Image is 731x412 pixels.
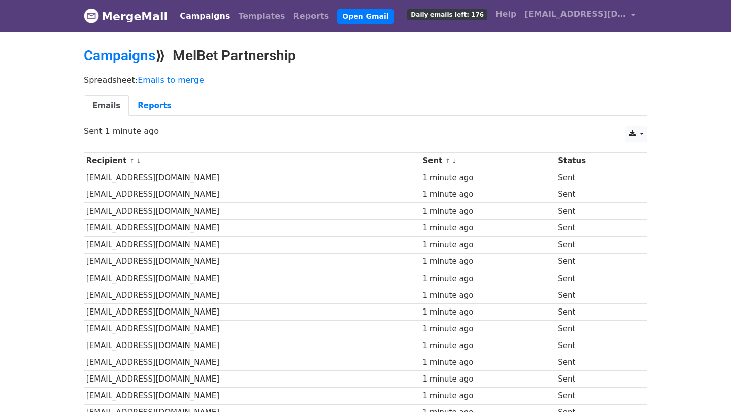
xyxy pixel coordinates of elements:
td: [EMAIL_ADDRESS][DOMAIN_NAME] [84,388,420,404]
div: 1 minute ago [422,239,553,251]
div: 1 minute ago [422,306,553,318]
a: Emails to merge [138,75,204,85]
td: Sent [555,253,635,270]
td: [EMAIL_ADDRESS][DOMAIN_NAME] [84,203,420,220]
td: [EMAIL_ADDRESS][DOMAIN_NAME] [84,236,420,253]
div: 1 minute ago [422,256,553,267]
span: [EMAIL_ADDRESS][DOMAIN_NAME] [524,8,626,20]
td: Sent [555,388,635,404]
a: Templates [234,6,289,26]
td: Sent [555,203,635,220]
p: Sent 1 minute ago [84,126,647,136]
div: 1 minute ago [422,205,553,217]
a: Campaigns [176,6,234,26]
td: Sent [555,321,635,337]
th: Status [555,153,635,169]
td: [EMAIL_ADDRESS][DOMAIN_NAME] [84,303,420,320]
td: [EMAIL_ADDRESS][DOMAIN_NAME] [84,321,420,337]
div: 1 minute ago [422,222,553,234]
td: Sent [555,354,635,371]
a: Reports [289,6,334,26]
a: [EMAIL_ADDRESS][DOMAIN_NAME] [520,4,639,28]
div: 1 minute ago [422,373,553,385]
div: 1 minute ago [422,323,553,335]
td: Sent [555,220,635,236]
td: Sent [555,337,635,354]
a: Reports [129,95,180,116]
a: ↓ [451,157,457,165]
td: [EMAIL_ADDRESS][DOMAIN_NAME] [84,220,420,236]
p: Spreadsheet: [84,75,647,85]
a: ↑ [129,157,135,165]
td: Sent [555,287,635,303]
div: 1 minute ago [422,340,553,352]
a: Emails [84,95,129,116]
td: [EMAIL_ADDRESS][DOMAIN_NAME] [84,270,420,287]
div: 1 minute ago [422,273,553,285]
td: Sent [555,169,635,186]
div: 1 minute ago [422,172,553,184]
a: Campaigns [84,47,155,64]
a: ↓ [136,157,141,165]
td: [EMAIL_ADDRESS][DOMAIN_NAME] [84,337,420,354]
td: [EMAIL_ADDRESS][DOMAIN_NAME] [84,287,420,303]
td: [EMAIL_ADDRESS][DOMAIN_NAME] [84,253,420,270]
a: Open Gmail [337,9,393,24]
img: MergeMail logo [84,8,99,23]
a: ↑ [445,157,451,165]
a: Daily emails left: 176 [403,4,491,24]
td: [EMAIL_ADDRESS][DOMAIN_NAME] [84,371,420,388]
th: Recipient [84,153,420,169]
td: Sent [555,186,635,203]
td: Sent [555,303,635,320]
div: 1 minute ago [422,290,553,301]
td: [EMAIL_ADDRESS][DOMAIN_NAME] [84,186,420,203]
a: MergeMail [84,6,168,27]
div: 1 minute ago [422,189,553,200]
h2: ⟫ MelBet Partnership [84,47,647,64]
td: [EMAIL_ADDRESS][DOMAIN_NAME] [84,354,420,371]
a: Help [491,4,520,24]
td: Sent [555,371,635,388]
div: 1 minute ago [422,357,553,368]
th: Sent [420,153,556,169]
td: Sent [555,236,635,253]
td: [EMAIL_ADDRESS][DOMAIN_NAME] [84,169,420,186]
td: Sent [555,270,635,287]
div: 1 minute ago [422,390,553,402]
span: Daily emails left: 176 [407,9,487,20]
